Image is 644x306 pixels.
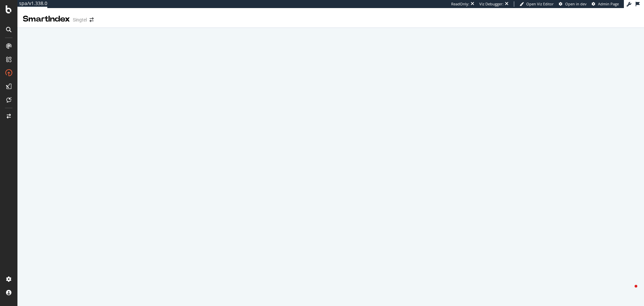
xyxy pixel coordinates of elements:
[479,1,503,7] div: Viz Debugger:
[565,1,587,6] span: Open in dev
[73,16,87,23] div: Singtel
[621,283,637,299] iframe: Intercom live chat
[592,1,619,7] a: Admin Page
[559,1,587,7] a: Open in dev
[90,17,94,22] div: arrow-right-arrow-left
[23,13,70,25] div: SmartIndex
[520,1,554,7] a: Open Viz Editor
[526,1,554,6] span: Open Viz Editor
[598,1,619,6] span: Admin Page
[451,1,469,7] div: ReadOnly:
